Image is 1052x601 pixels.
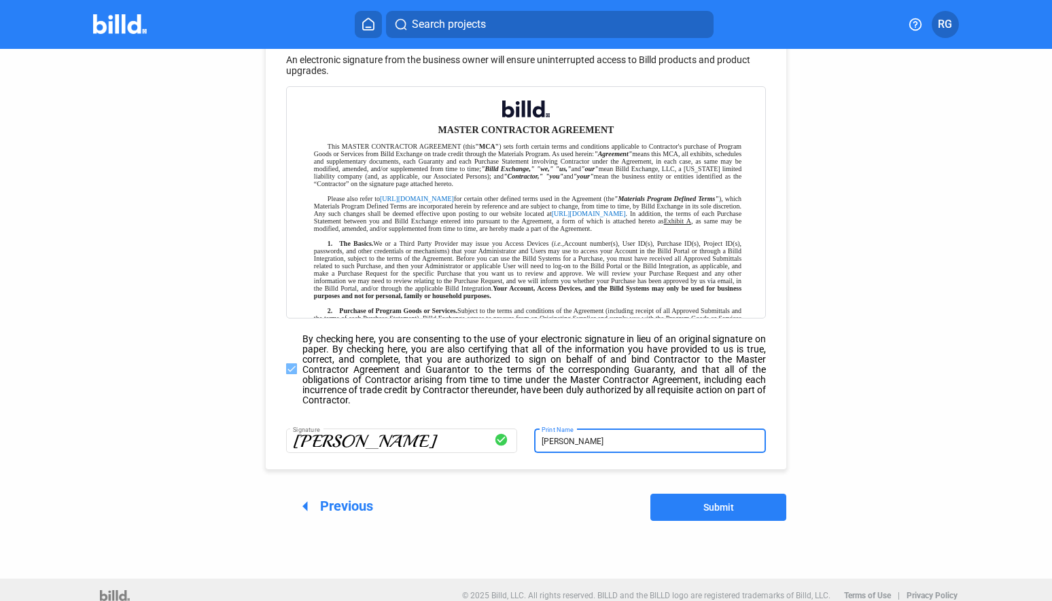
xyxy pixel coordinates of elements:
i: i.e., [554,240,564,247]
mat-icon: arrow_left [294,494,310,520]
p: | [898,591,900,600]
img: logo [100,590,129,601]
i: "your" [574,172,594,180]
i: "Contractor," "you" [504,172,563,180]
div: An electronic signature from the business owner will ensure uninterrupted access to Billd product... [266,54,786,76]
b: "MCA" [475,143,499,150]
mat-icon: check_circle [494,432,514,448]
div: Please also refer to for certain other defined terms used in the Agreement (the ), which Material... [314,195,741,240]
span: RG [938,16,952,33]
b: 1. The Basics. [328,240,373,247]
i: "Agreement" [594,150,632,158]
div: This MASTER CONTRACTOR AGREEMENT (this ) sets forth certain terms and conditions applicable to Co... [314,143,741,195]
i: "our" [581,165,599,172]
a: [URL][DOMAIN_NAME] [552,210,626,217]
span: By checking here, you are consenting to the use of your electronic signature in lieu of an origin... [302,332,766,405]
h1: MASTER CONTRACTOR AGREEMENT [297,125,755,136]
span: Search projects [412,16,486,33]
b: Terms of Use [844,591,891,600]
div: Subject to the terms and conditions of the Agreement (including receipt of all Approved Submittal... [314,307,741,367]
b: Your Account, Access Devices, and the Billd Systems may only be used for business purposes and no... [314,285,741,299]
u: Exhibit A [664,217,691,225]
span: Submit [703,502,734,513]
i: "Materials Program Defined Terms" [614,195,719,202]
i: "Billd Exchange," "we," "us," [481,165,572,172]
img: Billd Company Logo [93,14,147,34]
p: © 2025 Billd, LLC. All rights reserved. BILLD and the BILLD logo are registered trademarks of Bil... [462,591,830,600]
b: Privacy Policy [907,591,958,600]
b: 2. Purchase of Program Goods or Services. [328,307,457,314]
div: We or a Third Party Provider may issue you Access Devices ( Account number(s), User ID(s), Purcha... [314,240,741,307]
span: Previous [294,498,373,514]
a: [URL][DOMAIN_NAME] [380,195,454,202]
